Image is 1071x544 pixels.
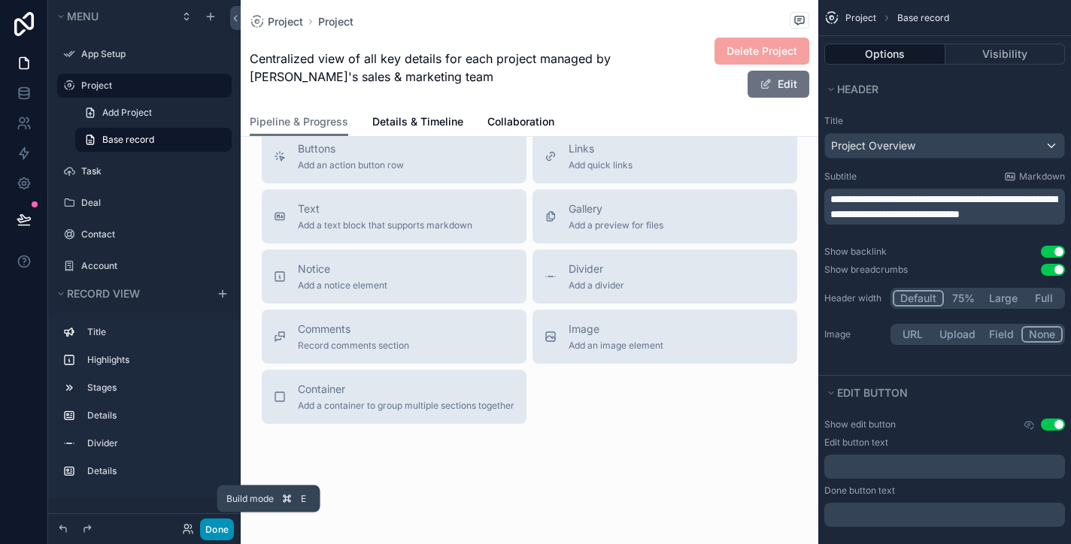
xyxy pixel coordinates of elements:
span: Add a divider [569,280,624,292]
span: Links [569,141,633,156]
span: Add a text block that supports markdown [298,219,472,231]
button: GalleryAdd a preview for files [532,189,797,243]
span: Project [845,12,876,24]
span: Centralized view of all key details for each project managed by [PERSON_NAME]'s sales & marketing... [250,50,682,86]
label: Stages [87,382,220,394]
span: Gallery [569,201,663,216]
label: Show edit button [824,419,896,431]
div: scrollable content [824,503,1065,527]
button: Record view [54,283,208,304]
button: Large [982,290,1024,307]
span: Markdown [1019,171,1065,183]
label: Done button text [824,485,895,497]
span: Add a preview for files [569,219,663,231]
button: Field [982,326,1022,343]
button: ContainerAdd a container to group multiple sections together [262,370,526,424]
button: CommentsRecord comments section [262,310,526,364]
label: App Setup [81,48,223,60]
div: Show breadcrumbs [824,264,908,276]
button: NoticeAdd a notice element [262,249,526,304]
span: Collaboration [487,114,554,129]
button: LinksAdd quick links [532,129,797,183]
span: Add an image element [569,340,663,352]
a: Add Project [75,101,232,125]
button: DividerAdd a divider [532,249,797,304]
span: Container [298,382,514,397]
div: scrollable content [48,313,241,498]
label: Image [824,328,884,340]
button: ImageAdd an image element [532,310,797,364]
label: Project [81,80,223,92]
span: Add an action button row [298,159,404,171]
span: E [298,493,310,505]
span: Add a notice element [298,280,387,292]
button: URL [893,326,933,343]
a: Project [318,14,353,29]
button: TextAdd a text block that supports markdown [262,189,526,243]
button: Project Overview [824,133,1065,159]
span: Header [837,83,878,95]
span: Record view [67,287,140,300]
a: Details & Timeline [372,108,463,138]
span: Base record [897,12,949,24]
span: Add a container to group multiple sections together [298,400,514,412]
button: Header [824,79,1056,100]
label: Details [87,410,220,422]
label: Highlights [87,354,220,366]
span: Base record [102,134,154,146]
button: Edit [748,71,809,98]
span: Record comments section [298,340,409,352]
button: Options [824,44,945,65]
a: Base record [75,128,232,152]
span: Notice [298,261,387,277]
span: Text [298,201,472,216]
span: Project Overview [831,138,915,153]
button: 75% [944,290,982,307]
label: Contact [81,228,223,240]
button: Done [200,518,234,540]
label: Task [81,165,223,177]
span: Add quick links [569,159,633,171]
button: Full [1024,290,1063,307]
span: Add Project [102,107,152,119]
span: Details & Timeline [372,114,463,129]
button: ButtonsAdd an action button row [262,129,526,183]
label: Account [81,260,223,272]
button: Visibility [945,44,1066,65]
button: Default [893,290,944,307]
span: Pipeline & Progress [250,114,348,129]
label: Header width [824,292,884,304]
a: Pipeline & Progress [250,108,348,137]
span: Buttons [298,141,404,156]
a: Markdown [1004,171,1065,183]
label: Subtitle [824,171,857,183]
span: Comments [298,322,409,337]
div: scrollable content [824,189,1065,225]
span: Divider [569,261,624,277]
label: Edit button text [824,437,888,449]
span: Build mode [226,493,274,505]
label: Deal [81,197,223,209]
label: Divider [87,437,220,449]
button: Edit button [824,382,1056,403]
div: scrollable content [824,455,1065,479]
span: Project [268,14,303,29]
a: Collaboration [487,108,554,138]
div: Show backlink [824,246,887,258]
button: None [1021,326,1063,343]
label: Title [824,115,1065,127]
label: Title [87,326,220,338]
button: Menu [54,6,171,27]
a: Project [250,14,303,29]
span: Edit button [837,386,908,399]
span: Image [569,322,663,337]
button: Upload [933,326,982,343]
label: Details [87,465,220,477]
span: Menu [67,10,99,23]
